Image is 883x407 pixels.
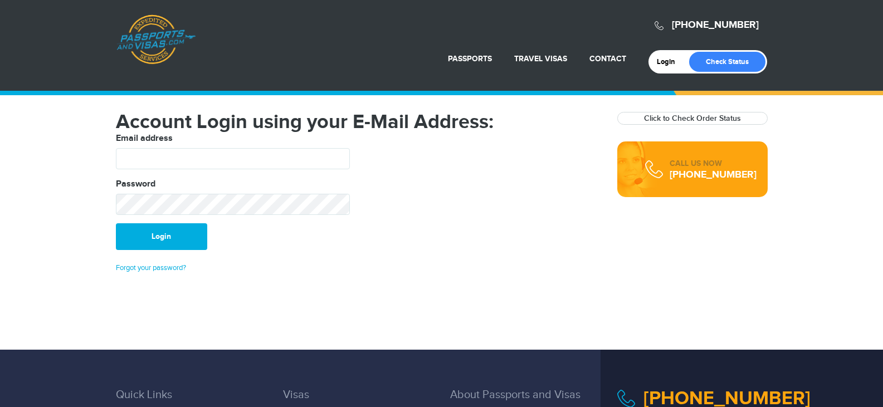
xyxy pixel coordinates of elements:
a: [PHONE_NUMBER] [672,19,759,31]
a: Travel Visas [514,54,567,63]
a: Passports [448,54,492,63]
a: Check Status [689,52,765,72]
a: Login [657,57,683,66]
div: [PHONE_NUMBER] [670,169,757,180]
label: Password [116,178,155,191]
h1: Account Login using your E-Mail Address: [116,112,601,132]
label: Email address [116,132,173,145]
a: Forgot your password? [116,263,186,272]
div: CALL US NOW [670,158,757,169]
a: Click to Check Order Status [644,114,741,123]
a: Contact [589,54,626,63]
a: Passports & [DOMAIN_NAME] [116,14,196,65]
button: Login [116,223,207,250]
